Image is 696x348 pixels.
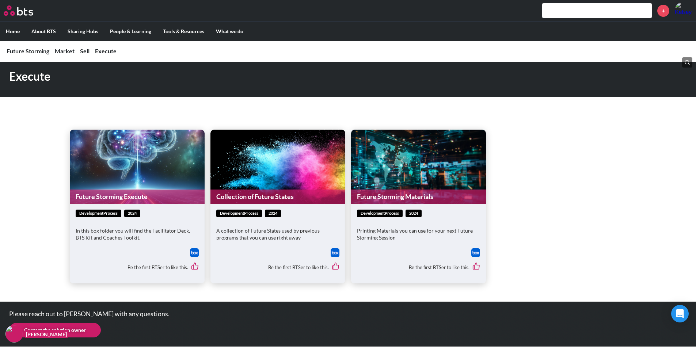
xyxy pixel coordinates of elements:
label: What we do [210,22,249,41]
a: Future Storming [7,47,49,54]
p: A collection of Future States used by previous programs that you can use right away [216,227,339,241]
span: 2024 [265,210,281,217]
span: developmentProcess [216,210,262,217]
div: Be the first BTSer to like this. [76,257,199,278]
a: Go home [4,5,47,16]
img: Box logo [471,248,480,257]
a: Market [55,47,75,54]
label: Sharing Hubs [62,22,104,41]
a: Execute [95,47,117,54]
p: In this box folder you will find the Facilitator Deck, BTS Kit and Coaches Toolkit. [76,227,199,241]
span: 2024 [124,210,140,217]
a: Download file from Box [190,248,199,257]
img: Kelsey Raymond [675,2,692,19]
a: + [657,5,669,17]
p: Please reach out to [PERSON_NAME] with any questions. [9,311,389,317]
a: Sell [80,47,90,54]
img: BTS Logo [4,5,33,16]
a: Future Storming Execute [70,190,205,204]
div: Be the first BTSer to like this. [216,257,339,278]
a: Contact the solution owner [9,323,101,337]
a: Profile [675,2,692,19]
span: developmentProcess [357,210,403,217]
span: 2024 [406,210,422,217]
label: People & Learning [104,22,157,41]
span: developmentProcess [76,210,121,217]
label: Tools & Resources [157,22,210,41]
div: Open Intercom Messenger [671,305,689,322]
a: Collection of Future States [210,190,345,204]
div: Be the first BTSer to like this. [357,257,480,278]
p: Printing Materials you can use for your next Future Storming Session [357,227,480,241]
a: Download file from Box [471,248,480,257]
img: Box logo [190,248,199,257]
img: Box logo [331,248,339,257]
a: Download file from Box [331,248,339,257]
label: About BTS [26,22,62,41]
figcaption: [PERSON_NAME] [24,330,68,338]
h1: Execute [9,68,483,85]
img: F [5,325,23,343]
a: Future Storming Materials [351,190,486,204]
